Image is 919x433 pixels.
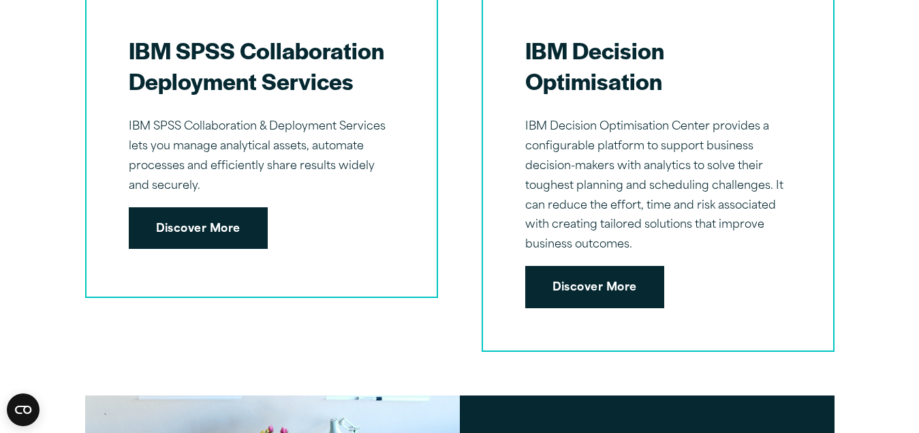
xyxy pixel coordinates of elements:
[129,207,268,250] a: Discover More
[525,266,664,308] a: Discover More
[7,393,40,426] button: Open CMP widget
[129,35,394,96] h2: IBM SPSS Collaboration Deployment Services
[129,117,394,196] p: IBM SPSS Collaboration & Deployment Services lets you manage analytical assets, automate processe...
[525,35,791,96] h2: IBM Decision Optimisation
[525,117,791,255] p: IBM Decision Optimisation Center provides a configurable platform to support business decision-ma...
